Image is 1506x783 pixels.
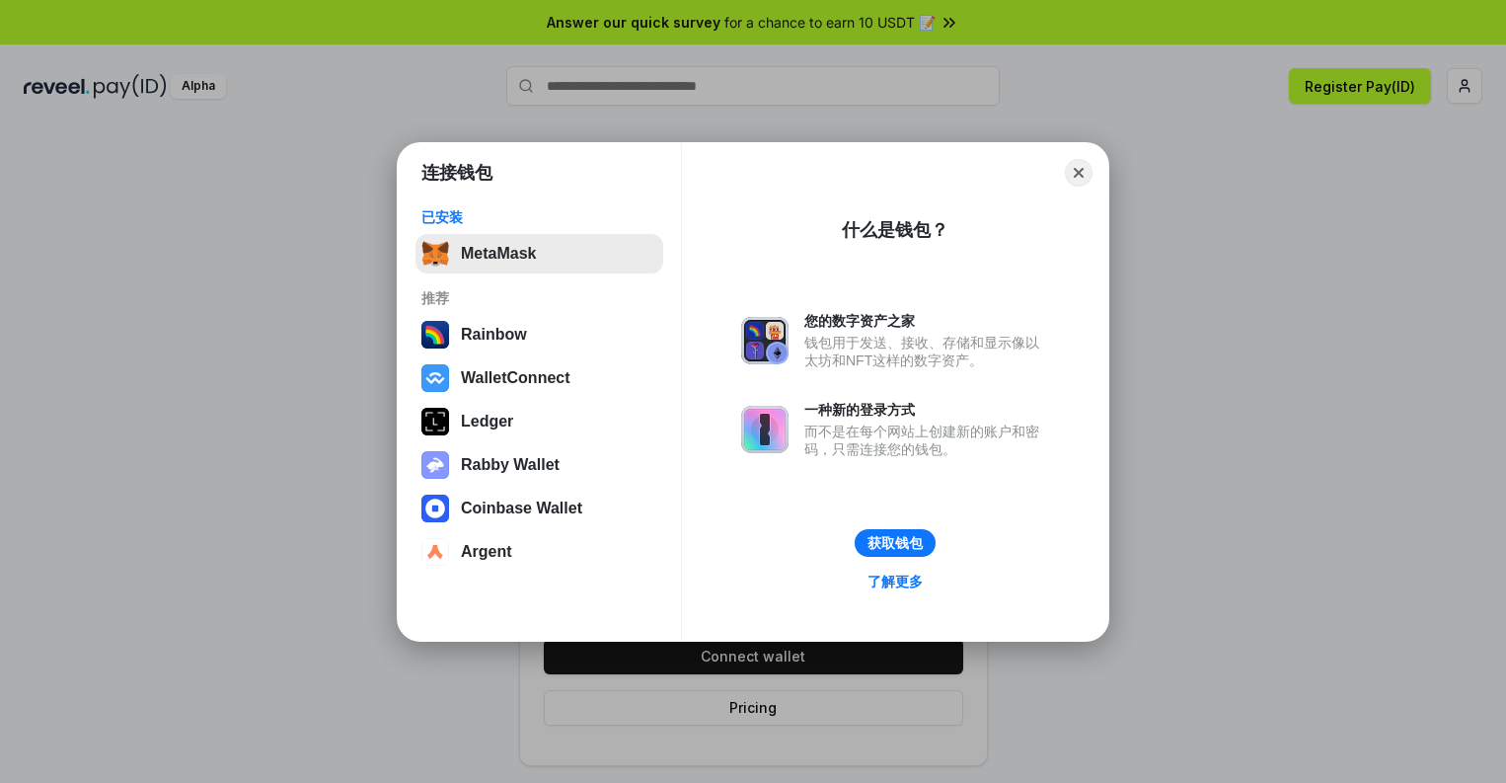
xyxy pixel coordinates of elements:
div: 了解更多 [867,573,923,590]
div: 什么是钱包？ [842,218,948,242]
button: Argent [415,532,663,572]
button: Rabby Wallet [415,445,663,485]
div: 您的数字资产之家 [804,312,1049,330]
div: WalletConnect [461,369,570,387]
button: Ledger [415,402,663,441]
img: svg+xml,%3Csvg%20fill%3D%22none%22%20height%3D%2233%22%20viewBox%3D%220%200%2035%2033%22%20width%... [421,240,449,268]
img: svg+xml,%3Csvg%20width%3D%2228%22%20height%3D%2228%22%20viewBox%3D%220%200%2028%2028%22%20fill%3D... [421,495,449,522]
div: Ledger [461,413,513,431]
div: 而不是在每个网站上创建新的账户和密码，只需连接您的钱包。 [804,423,1049,458]
button: Rainbow [415,315,663,354]
img: svg+xml,%3Csvg%20xmlns%3D%22http%3A%2F%2Fwww.w3.org%2F2000%2Fsvg%22%20width%3D%2228%22%20height%3... [421,408,449,435]
div: Argent [461,543,512,561]
button: MetaMask [415,234,663,274]
div: Rainbow [461,326,527,344]
div: 获取钱包 [867,534,923,552]
div: Coinbase Wallet [461,500,582,517]
div: MetaMask [461,245,536,263]
img: svg+xml,%3Csvg%20xmlns%3D%22http%3A%2F%2Fwww.w3.org%2F2000%2Fsvg%22%20fill%3D%22none%22%20viewBox... [741,317,789,364]
img: svg+xml,%3Csvg%20width%3D%22120%22%20height%3D%22120%22%20viewBox%3D%220%200%20120%20120%22%20fil... [421,321,449,349]
img: svg+xml,%3Csvg%20xmlns%3D%22http%3A%2F%2Fwww.w3.org%2F2000%2Fsvg%22%20fill%3D%22none%22%20viewBox... [741,406,789,453]
img: svg+xml,%3Csvg%20width%3D%2228%22%20height%3D%2228%22%20viewBox%3D%220%200%2028%2028%22%20fill%3D... [421,538,449,566]
div: 已安装 [421,208,657,226]
button: Coinbase Wallet [415,489,663,528]
a: 了解更多 [856,569,935,594]
h1: 连接钱包 [421,161,492,185]
button: WalletConnect [415,358,663,398]
button: Close [1065,159,1092,187]
div: 钱包用于发送、接收、存储和显示像以太坊和NFT这样的数字资产。 [804,334,1049,369]
div: 一种新的登录方式 [804,401,1049,419]
div: 推荐 [421,289,657,307]
button: 获取钱包 [855,529,936,557]
img: svg+xml,%3Csvg%20width%3D%2228%22%20height%3D%2228%22%20viewBox%3D%220%200%2028%2028%22%20fill%3D... [421,364,449,392]
img: svg+xml,%3Csvg%20xmlns%3D%22http%3A%2F%2Fwww.w3.org%2F2000%2Fsvg%22%20fill%3D%22none%22%20viewBox... [421,451,449,479]
div: Rabby Wallet [461,456,560,474]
